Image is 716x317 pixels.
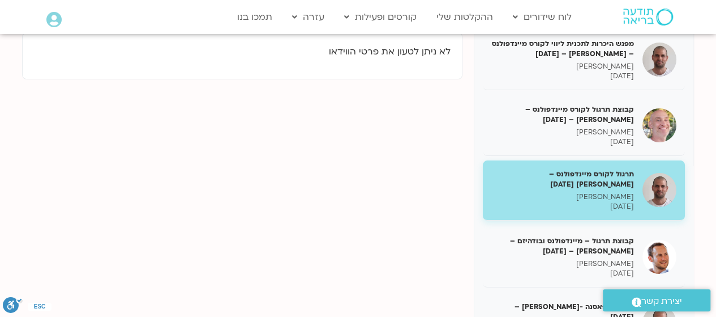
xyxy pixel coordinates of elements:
a: קורסים ופעילות [338,6,422,28]
h5: קבוצת תרגול – מיינדפולנס ובודהיזם – [PERSON_NAME] – [DATE] [491,236,634,256]
p: [DATE] [491,71,634,81]
a: יצירת קשר [603,289,710,311]
p: [PERSON_NAME] [491,192,634,202]
p: [DATE] [491,137,634,147]
p: לא ניתן לטעון את פרטי הווידאו [34,44,451,60]
img: תרגול לקורס מיינדפולנס – דקל קנטי 18/12/24 [642,173,676,207]
img: מפגש היכרות לתכנית ליווי לקורס מיינדפולנס – דקל – 17/12/24 [642,43,676,77]
a: לוח שידורים [507,6,577,28]
img: קבוצת תרגול – מיינדפולנס ובודהיזם – רון כהנא – 18/12/24 [642,240,676,274]
p: [PERSON_NAME] [491,62,634,71]
img: קבוצת תרגול לקורס מיינדפולנס – רון אלון – 18/12/24 [642,108,676,142]
a: עזרה [286,6,330,28]
h5: קבוצת תרגול לקורס מיינדפולנס – [PERSON_NAME] – [DATE] [491,104,634,125]
h5: תרגול לקורס מיינדפולנס – [PERSON_NAME] [DATE] [491,169,634,189]
p: [DATE] [491,269,634,278]
a: ההקלטות שלי [431,6,499,28]
span: יצירת קשר [641,294,682,309]
p: [DATE] [491,202,634,212]
p: [PERSON_NAME] [491,259,634,269]
img: תודעה בריאה [623,9,673,26]
h5: מפגש היכרות לתכנית ליווי לקורס מיינדפולנס – [PERSON_NAME] – [DATE] [491,39,634,59]
p: [PERSON_NAME] [491,128,634,137]
a: תמכו בנו [231,6,278,28]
